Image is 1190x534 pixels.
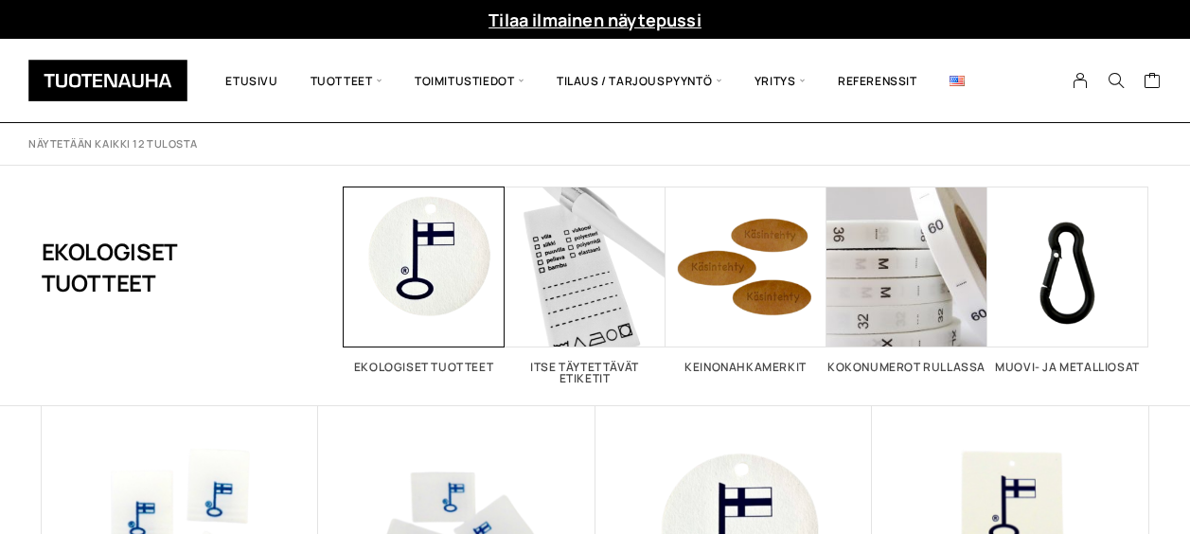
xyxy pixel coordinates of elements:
[826,187,987,373] a: Visit product category Kokonumerot rullassa
[666,362,826,373] h2: Keinonahkamerkit
[505,187,666,384] a: Visit product category Itse täytettävät etiketit
[488,9,702,31] a: Tilaa ilmainen näytepussi
[822,53,933,108] a: Referenssit
[399,53,541,108] span: Toimitustiedot
[987,362,1148,373] h2: Muovi- ja metalliosat
[987,187,1148,373] a: Visit product category Muovi- ja metalliosat
[344,187,505,373] a: Visit product category Ekologiset tuotteet
[42,187,249,347] h1: Ekologiset tuotteet
[505,362,666,384] h2: Itse täytettävät etiketit
[950,76,965,86] img: English
[294,53,399,108] span: Tuotteet
[28,60,187,101] img: Tuotenauha Oy
[28,137,198,151] p: Näytetään kaikki 12 tulosta
[1062,72,1099,89] a: My Account
[1098,72,1134,89] button: Search
[541,53,738,108] span: Tilaus / Tarjouspyyntö
[826,362,987,373] h2: Kokonumerot rullassa
[209,53,293,108] a: Etusivu
[666,187,826,373] a: Visit product category Keinonahkamerkit
[738,53,822,108] span: Yritys
[1144,71,1162,94] a: Cart
[344,362,505,373] h2: Ekologiset tuotteet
